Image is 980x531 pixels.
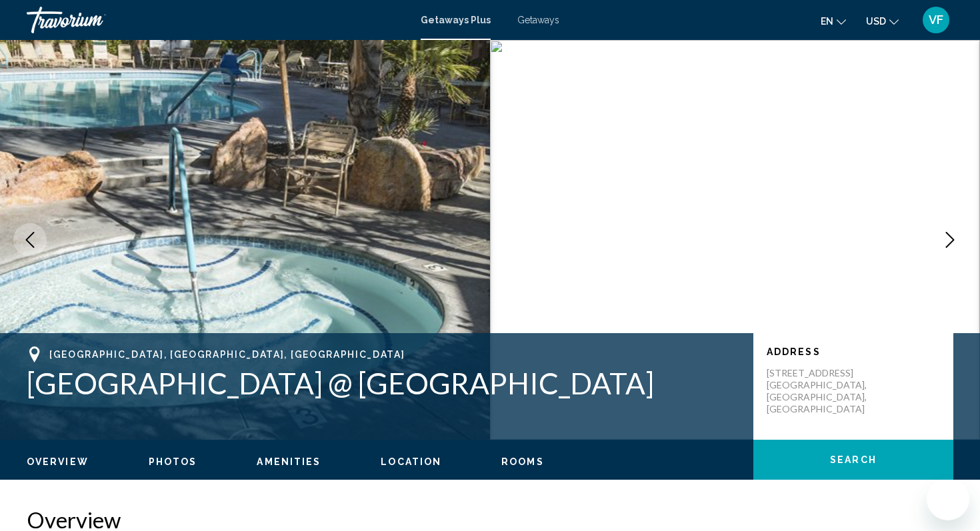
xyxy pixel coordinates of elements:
[501,456,544,467] span: Rooms
[821,11,846,31] button: Change language
[866,11,899,31] button: Change currency
[933,223,967,257] button: Next image
[381,456,441,468] button: Location
[49,349,405,360] span: [GEOGRAPHIC_DATA], [GEOGRAPHIC_DATA], [GEOGRAPHIC_DATA]
[381,456,441,467] span: Location
[27,456,89,468] button: Overview
[27,7,407,33] a: Travorium
[501,456,544,468] button: Rooms
[919,6,953,34] button: User Menu
[13,223,47,257] button: Previous image
[27,366,740,400] h1: [GEOGRAPHIC_DATA] @ [GEOGRAPHIC_DATA]
[821,16,833,27] span: en
[257,456,321,468] button: Amenities
[927,478,969,520] iframe: Button to launch messaging window
[421,15,491,25] a: Getaways Plus
[830,455,877,466] span: Search
[767,367,873,415] p: [STREET_ADDRESS] [GEOGRAPHIC_DATA], [GEOGRAPHIC_DATA], [GEOGRAPHIC_DATA]
[767,346,940,357] p: Address
[257,456,321,467] span: Amenities
[149,456,197,467] span: Photos
[517,15,559,25] a: Getaways
[929,13,943,27] span: VF
[27,456,89,467] span: Overview
[753,440,953,480] button: Search
[866,16,886,27] span: USD
[149,456,197,468] button: Photos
